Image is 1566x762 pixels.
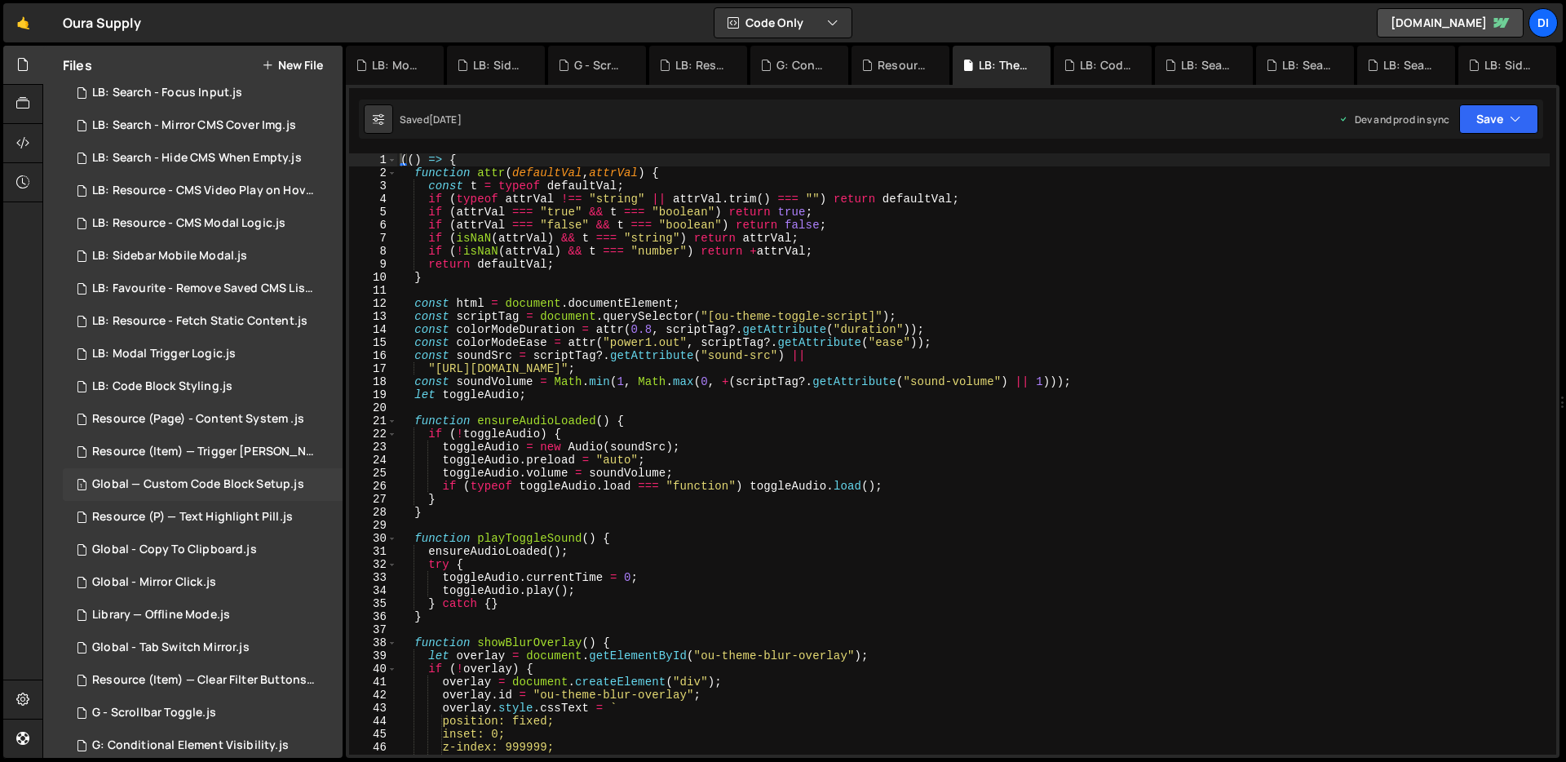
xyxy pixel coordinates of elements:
[349,166,397,179] div: 2
[1383,57,1435,73] div: LB: Search - Hide CMS When Empty.js
[349,676,397,689] div: 41
[714,8,852,38] button: Code Only
[349,506,397,519] div: 28
[349,662,397,676] div: 40
[349,584,397,597] div: 34
[63,631,343,664] div: 14937/44975.js
[349,558,397,571] div: 32
[63,305,343,338] div: 14937/45864.js
[349,532,397,545] div: 30
[92,151,302,166] div: LB: Search - Hide CMS When Empty.js
[349,206,397,219] div: 5
[776,57,829,73] div: G: Conditional Element Visibility.js
[1377,8,1524,38] a: [DOMAIN_NAME]
[63,56,92,74] h2: Files
[349,193,397,206] div: 4
[1528,8,1558,38] div: Di
[349,414,397,428] div: 21
[92,706,216,720] div: G - Scrollbar Toggle.js
[92,575,216,590] div: Global - Mirror Click.js
[349,610,397,623] div: 36
[92,118,296,133] div: LB: Search - Mirror CMS Cover Img.js
[1181,57,1233,73] div: LB: Search - Mirror CMS Cover Img.js
[349,454,397,467] div: 24
[63,729,343,762] div: 14937/38915.js
[349,401,397,414] div: 20
[92,673,317,688] div: Resource (Item) — Clear Filter Buttons.js
[349,493,397,506] div: 27
[979,57,1031,73] div: LB: Theme Toggle.js
[92,249,247,264] div: LB: Sidebar Mobile Modal.js
[349,271,397,284] div: 10
[3,3,43,42] a: 🤙
[1459,104,1538,134] button: Save
[92,314,307,329] div: LB: Resource - Fetch Static Content.js
[349,310,397,323] div: 13
[574,57,626,73] div: G - Scrollbar Toggle.js
[675,57,728,73] div: LB: Resource - CMS Video Play on Hover.js
[63,77,343,109] div: 14937/45456.js
[349,362,397,375] div: 17
[92,347,236,361] div: LB: Modal Trigger Logic.js
[63,272,348,305] div: 14937/45672.js
[63,338,343,370] div: 14937/45544.js
[349,689,397,702] div: 42
[349,153,397,166] div: 1
[349,480,397,493] div: 26
[92,184,317,198] div: LB: Resource - CMS Video Play on Hover.js
[349,636,397,649] div: 38
[349,375,397,388] div: 18
[63,436,348,468] div: 14937/43515.js
[349,323,397,336] div: 14
[349,467,397,480] div: 25
[63,175,348,207] div: 14937/38901.js
[878,57,930,73] div: Resource (Page) - Content System .js
[429,113,462,126] div: [DATE]
[349,597,397,610] div: 35
[63,566,343,599] div: 14937/44471.js
[92,281,317,296] div: LB: Favourite - Remove Saved CMS List.js
[349,219,397,232] div: 6
[1338,113,1449,126] div: Dev and prod in sync
[349,232,397,245] div: 7
[349,649,397,662] div: 39
[92,738,289,753] div: G: Conditional Element Visibility.js
[77,480,86,493] span: 1
[473,57,525,73] div: LB: Sidebar Mobile Modal.js
[63,109,343,142] div: 14937/38911.js
[262,59,323,72] button: New File
[349,571,397,584] div: 33
[63,142,343,175] div: 14937/44851.js
[1484,57,1537,73] div: LB: Sidebar Modal.js
[349,545,397,558] div: 31
[349,623,397,636] div: 37
[63,370,343,403] div: 14937/46038.js
[349,441,397,454] div: 23
[349,428,397,441] div: 22
[349,284,397,297] div: 11
[92,379,232,394] div: LB: Code Block Styling.js
[349,336,397,349] div: 15
[92,510,293,525] div: Resource (P) — Text Highlight Pill.js
[63,403,343,436] div: 14937/46006.js
[63,664,348,697] div: 14937/43376.js
[349,349,397,362] div: 16
[1080,57,1132,73] div: LB: Code Block Styling.js
[349,702,397,715] div: 43
[349,741,397,754] div: 46
[349,519,397,532] div: 29
[63,207,343,240] div: 14937/38910.js
[92,412,304,427] div: Resource (Page) - Content System .js
[349,715,397,728] div: 44
[63,501,343,534] div: 14937/44597.js
[349,388,397,401] div: 19
[63,534,343,566] div: 14937/44582.js
[92,543,257,557] div: Global - Copy To Clipboard.js
[92,477,304,492] div: Global — Custom Code Block Setup.js
[92,216,285,231] div: LB: Resource - CMS Modal Logic.js
[349,179,397,193] div: 3
[63,697,343,729] div: 14937/39947.js
[92,445,317,459] div: Resource (Item) — Trigger [PERSON_NAME] on Save.js
[92,86,242,100] div: LB: Search - Focus Input.js
[372,57,424,73] div: LB: Modal Trigger Logic.js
